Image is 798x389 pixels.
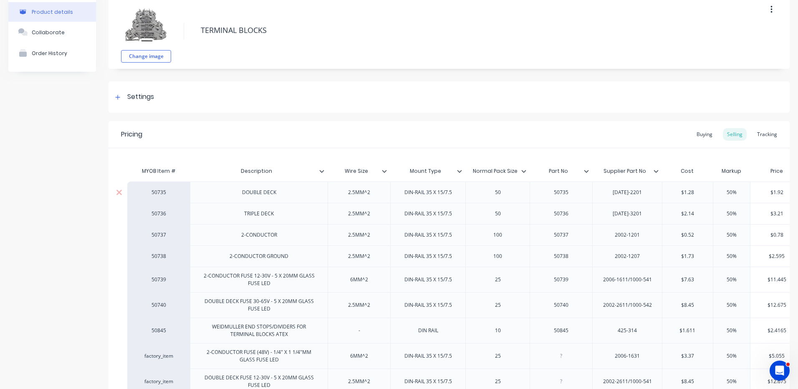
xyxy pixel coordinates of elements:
div: $7.63 [662,269,713,290]
div: 25 [477,376,519,387]
div: 50845 [136,327,182,334]
div: [DATE]-3201 [606,208,649,219]
div: 50739 [540,274,582,285]
div: Order History [32,50,67,56]
div: 50 [477,187,519,198]
div: 2002-1201 [606,230,648,240]
div: MYOB Item # [127,163,190,179]
button: Order History [8,43,96,63]
div: Mount Type [390,161,460,182]
div: DOUBLE DECK [235,187,283,198]
div: 2-CONDUCTOR [235,230,284,240]
div: Normal Pack Size [465,161,525,182]
div: DIN RAIL [407,325,449,336]
div: 100 [477,251,519,262]
div: DIN-RAIL 35 X 15/7.5 [398,376,459,387]
div: 50% [711,182,753,203]
button: Collaborate [8,22,96,43]
div: 2006-1611/1000-541 [596,274,659,285]
div: 425-314 [606,325,648,336]
div: 50 [477,208,519,219]
div: Buying [692,128,717,141]
div: 50% [711,203,753,224]
div: 50735 [136,189,182,196]
div: 6MM^2 [338,351,380,361]
div: Cost [662,163,713,179]
div: Settings [127,92,154,102]
div: WEIDMULLER END STOPS/DIVIDERS FOR TERMINAL BLOCKS ATEX [194,321,324,340]
div: 2-CONDUCTOR GROUND [223,251,295,262]
div: Product details [32,9,73,15]
div: 50735 [540,187,582,198]
button: Product details [8,2,96,22]
div: 2.5MM^2 [338,251,380,262]
div: 2002-1207 [606,251,648,262]
div: 2.5MM^2 [338,230,380,240]
div: 50738 [540,251,582,262]
div: Collaborate [32,29,65,35]
div: Mount Type [390,163,465,179]
div: 50738 [136,253,182,260]
div: DIN-RAIL 35 X 15/7.5 [398,274,459,285]
div: 2.5MM^2 [338,187,380,198]
div: Selling [723,128,747,141]
div: DIN-RAIL 35 X 15/7.5 [398,230,459,240]
div: Markup [713,163,750,179]
div: Wire Size [328,163,390,179]
div: Part No [530,163,592,179]
div: 6MM^2 [338,274,380,285]
div: $1.28 [662,182,713,203]
div: $1.73 [662,246,713,267]
div: DOUBLE DECK FUSE 30-65V - 5 X 20MM GLASS FUSE LED [194,296,324,314]
div: 25 [477,300,519,311]
div: Wire Size [328,161,385,182]
div: $3.37 [662,346,713,366]
div: 50740 [540,300,582,311]
div: 2.5MM^2 [338,208,380,219]
img: file [125,4,167,46]
div: Pricing [121,129,142,139]
div: Normal Pack Size [465,163,530,179]
div: DIN-RAIL 35 X 15/7.5 [398,300,459,311]
div: Description [190,161,323,182]
textarea: TERMINAL BLOCKS [197,20,722,40]
div: 50737 [540,230,582,240]
div: 50% [711,295,753,316]
div: - [338,325,380,336]
div: Supplier Part No [592,161,657,182]
div: Supplier Part No [592,163,662,179]
div: 50737 [136,231,182,239]
div: 25 [477,274,519,285]
div: 50% [711,320,753,341]
div: 2.5MM^2 [338,376,380,387]
div: $1.611 [662,320,713,341]
iframe: Intercom live chat [770,361,790,381]
div: 2002-2611/1000-542 [596,300,659,311]
div: 50736 [136,210,182,217]
div: 50740 [136,301,182,309]
div: TRIPLE DECK [237,208,280,219]
div: Part No [530,161,587,182]
div: Tracking [753,128,781,141]
div: $8.45 [662,295,713,316]
div: 2002-2611/1000-541 [596,376,659,387]
div: [DATE]-2201 [606,187,649,198]
div: 50739 [136,276,182,283]
div: DIN-RAIL 35 X 15/7.5 [398,208,459,219]
div: 50% [711,246,753,267]
div: 2-CONDUCTOR FUSE (48V) - 1/4" X 1 1/4"MM GLASS FUSE LED [194,347,324,365]
div: 50736 [540,208,582,219]
button: Change image [121,50,171,63]
div: DIN-RAIL 35 X 15/7.5 [398,187,459,198]
div: factory_item [136,352,182,360]
div: 50% [711,346,753,366]
div: Description [190,163,328,179]
div: 50% [711,225,753,245]
div: 50845 [540,325,582,336]
div: DIN-RAIL 35 X 15/7.5 [398,251,459,262]
div: 50% [711,269,753,290]
div: $0.52 [662,225,713,245]
div: 100 [477,230,519,240]
div: 2.5MM^2 [338,300,380,311]
div: 2006-1631 [606,351,648,361]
